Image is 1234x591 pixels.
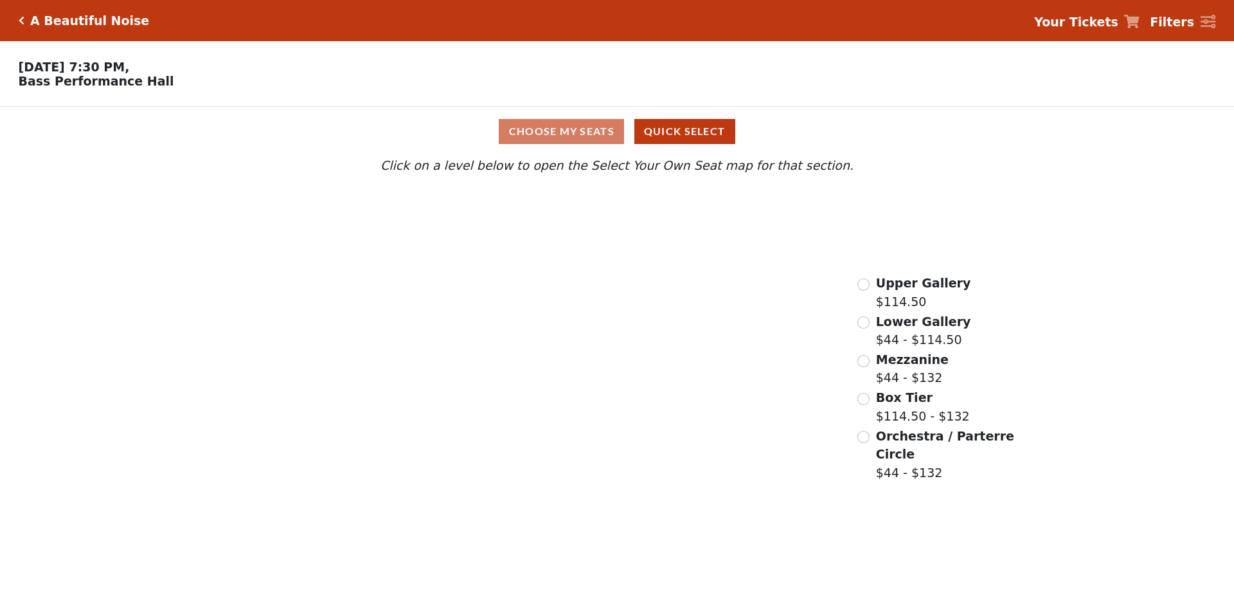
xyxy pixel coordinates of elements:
path: Lower Gallery - Seats Available: 47 [325,247,589,331]
button: Quick Select [634,119,735,144]
label: $44 - $114.50 [876,313,971,349]
span: Orchestra / Parterre Circle [876,429,1014,462]
strong: Your Tickets [1034,15,1118,29]
label: $44 - $132 [876,427,1016,482]
a: Your Tickets [1034,13,1140,32]
span: Box Tier [876,390,933,405]
span: Upper Gallery [876,276,971,290]
label: $114.50 [876,274,971,311]
span: Mezzanine [876,352,949,367]
path: Upper Gallery - Seats Available: 288 [305,198,556,259]
label: $114.50 - $132 [876,388,970,425]
p: Click on a level below to open the Select Your Own Seat map for that section. [163,156,1071,175]
path: Orchestra / Parterre Circle - Seats Available: 14 [443,406,697,559]
strong: Filters [1150,15,1194,29]
a: Click here to go back to filters [19,16,24,25]
a: Filters [1150,13,1215,32]
span: Lower Gallery [876,314,971,329]
label: $44 - $132 [876,350,949,387]
h5: A Beautiful Noise [30,14,149,28]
